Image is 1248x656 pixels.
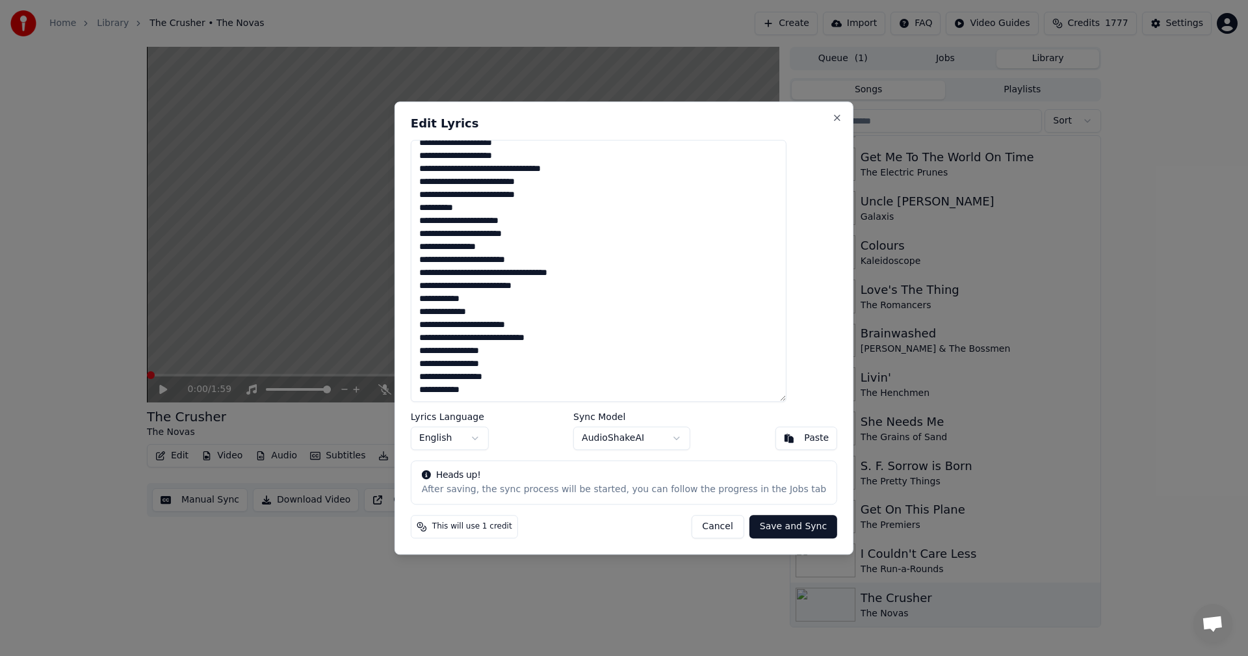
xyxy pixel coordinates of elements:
[432,521,512,532] span: This will use 1 credit
[422,483,826,496] div: After saving, the sync process will be started, you can follow the progress in the Jobs tab
[691,515,744,538] button: Cancel
[749,515,837,538] button: Save and Sync
[804,432,829,445] div: Paste
[411,412,489,421] label: Lyrics Language
[573,412,690,421] label: Sync Model
[411,118,837,129] h2: Edit Lyrics
[422,469,826,482] div: Heads up!
[775,426,837,450] button: Paste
